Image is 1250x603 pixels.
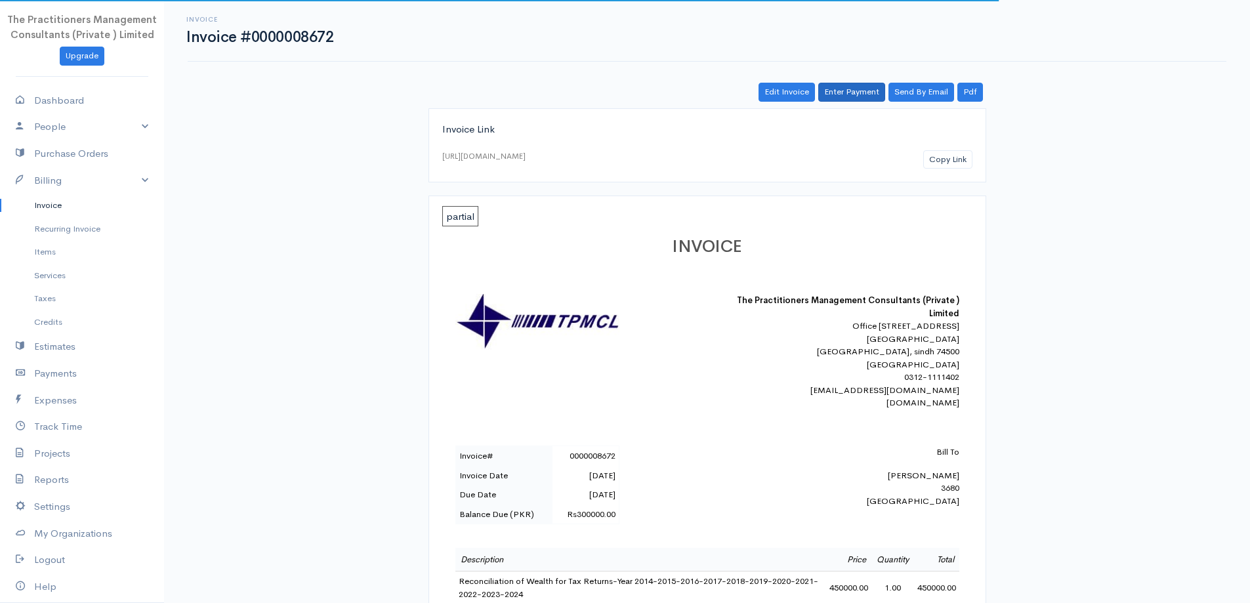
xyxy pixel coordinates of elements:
[442,206,478,226] span: partial
[442,150,526,162] div: [URL][DOMAIN_NAME]
[871,548,914,572] td: Quantity
[60,47,104,66] a: Upgrade
[455,446,552,466] td: Invoice#
[737,295,959,319] b: The Practitioners Management Consultants (Private ) Limited
[923,150,972,169] button: Copy Link
[7,13,157,41] span: The Practitioners Management Consultants (Private ) Limited
[455,485,552,505] td: Due Date
[442,122,972,137] div: Invoice Link
[455,294,619,350] img: logo-30862.jpg
[730,320,959,409] div: Office [STREET_ADDRESS] [GEOGRAPHIC_DATA] [GEOGRAPHIC_DATA], sindh 74500 [GEOGRAPHIC_DATA] 0312-1...
[730,446,959,507] div: [PERSON_NAME] 3680 [GEOGRAPHIC_DATA]
[455,548,826,572] td: Description
[957,83,983,102] a: Pdf
[818,83,885,102] a: Enter Payment
[186,16,333,23] h6: Invoice
[730,446,959,459] p: Bill To
[552,505,619,524] td: Rs300000.00
[826,548,871,572] td: Price
[552,485,619,505] td: [DATE]
[888,83,954,102] a: Send By Email
[186,29,333,45] h1: Invoice #0000008672
[455,466,552,486] td: Invoice Date
[455,238,959,257] h1: INVOICE
[552,446,619,466] td: 0000008672
[914,548,959,572] td: Total
[552,466,619,486] td: [DATE]
[455,505,552,524] td: Balance Due (PKR)
[759,83,815,102] a: Edit Invoice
